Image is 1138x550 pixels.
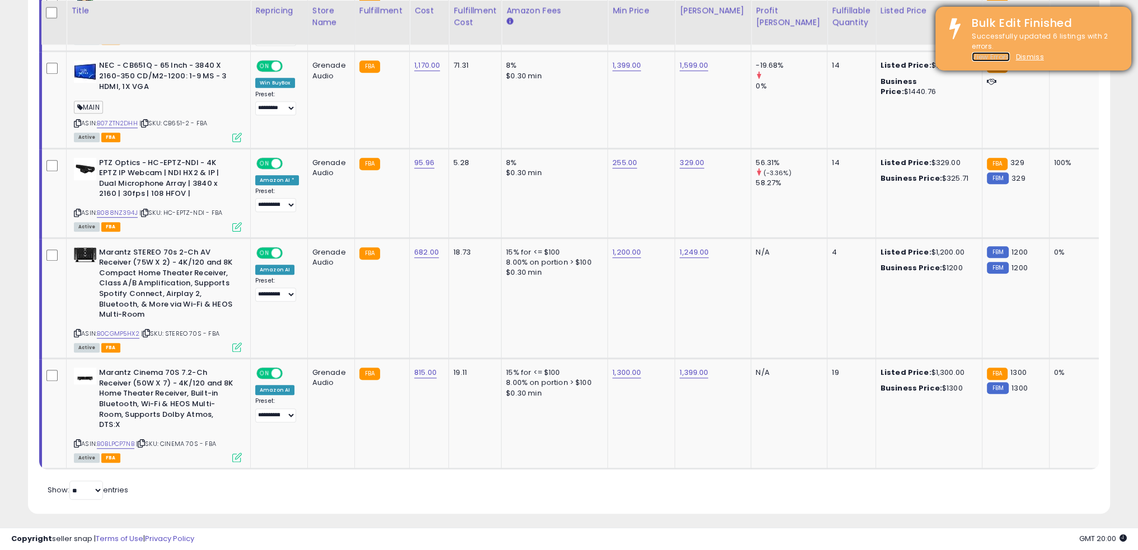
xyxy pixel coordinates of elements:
[359,247,380,260] small: FBA
[881,262,942,273] b: Business Price:
[881,383,942,393] b: Business Price:
[11,533,52,544] strong: Copyright
[74,368,242,461] div: ASIN:
[312,368,346,388] div: Grenade Audio
[1011,262,1028,273] span: 1200
[1010,367,1027,378] span: 1300
[11,534,194,544] div: seller snap | |
[612,60,641,71] a: 1,399.00
[756,5,822,29] div: Profit [PERSON_NAME]
[987,262,1009,274] small: FBM
[74,158,96,180] img: 31tUGrZTG6L._SL40_.jpg
[312,158,346,178] div: Grenade Audio
[506,5,603,17] div: Amazon Fees
[680,60,708,71] a: 1,599.00
[281,62,299,71] span: OFF
[101,453,120,463] span: FBA
[453,368,493,378] div: 19.11
[1054,247,1091,257] div: 0%
[680,247,709,258] a: 1,249.00
[506,368,599,378] div: 15% for <= $100
[74,222,100,232] span: All listings currently available for purchase on Amazon
[99,368,235,433] b: Marantz Cinema 70S 7.2-Ch Receiver (50W X 7) - 4K/120 and 8K Home Theater Receiver, Built-in Blue...
[506,71,599,81] div: $0.30 min
[255,277,299,302] div: Preset:
[255,78,295,88] div: Win BuyBox
[281,158,299,168] span: OFF
[312,5,350,29] div: Store Name
[1054,5,1095,29] div: BB Share 24h.
[414,157,434,168] a: 95.96
[255,175,299,185] div: Amazon AI *
[453,60,493,70] div: 71.31
[987,5,1045,29] div: Current Buybox Price
[97,329,139,339] a: B0CGMP5HX2
[257,369,271,378] span: ON
[74,101,103,114] span: MAIN
[881,173,973,184] div: $325.71
[414,5,444,17] div: Cost
[257,62,271,71] span: ON
[972,52,1010,62] a: View Errors
[255,385,294,395] div: Amazon AI
[763,168,791,177] small: (-3.36%)
[680,157,704,168] a: 329.00
[987,158,1008,170] small: FBA
[136,439,216,448] span: | SKU: CINEMA 70S - FBA
[987,368,1008,380] small: FBA
[881,5,977,17] div: Listed Price
[881,173,942,184] b: Business Price:
[881,247,973,257] div: $1,200.00
[257,248,271,257] span: ON
[359,158,380,170] small: FBA
[74,247,242,351] div: ASIN:
[139,208,222,217] span: | SKU: HC-EPTZ-NDI - FBA
[99,60,235,95] b: NEC - CB651Q - 65 Inch - 3840 X 2160-350 CD/M2-1200: 1-9 MS - 3 HDMI, 1X VGA
[359,368,380,380] small: FBA
[756,247,818,257] div: N/A
[255,91,299,116] div: Preset:
[756,81,827,91] div: 0%
[756,158,827,168] div: 56.31%
[74,158,242,231] div: ASIN:
[1079,533,1127,544] span: 2025-10-10 20:00 GMT
[832,158,867,168] div: 14
[506,17,513,27] small: Amazon Fees.
[506,378,599,388] div: 8.00% on portion > $100
[680,367,708,378] a: 1,399.00
[612,247,641,258] a: 1,200.00
[255,397,299,422] div: Preset:
[414,247,439,258] a: 682.00
[74,247,96,262] img: 313wgbOL8cL._SL40_.jpg
[881,247,931,257] b: Listed Price:
[881,76,917,97] b: Business Price:
[312,60,346,81] div: Grenade Audio
[99,158,235,202] b: PTZ Optics - HC-EPTZ-NDI - 4K EPTZ IP Webcam | NDI HX2 & IP | Dual Microphone Array | 3840 x 2160...
[97,208,138,218] a: B088NZ394J
[255,5,303,17] div: Repricing
[255,265,294,275] div: Amazon AI
[881,60,973,70] div: $1,455.31
[96,533,143,544] a: Terms of Use
[312,247,346,267] div: Grenade Audio
[881,367,931,378] b: Listed Price:
[987,246,1009,258] small: FBM
[99,247,235,323] b: Marantz STEREO 70s 2-Ch AV Receiver (75W X 2) - 4K/120 and 8K Compact Home Theater Receiver, Clas...
[612,157,637,168] a: 255.00
[101,222,120,232] span: FBA
[281,369,299,378] span: OFF
[1011,383,1028,393] span: 1300
[139,119,207,128] span: | SKU: CB651-2 - FBA
[257,158,271,168] span: ON
[453,5,497,29] div: Fulfillment Cost
[71,5,246,17] div: Title
[881,158,973,168] div: $329.00
[987,382,1009,394] small: FBM
[881,77,973,97] div: $1440.76
[74,60,242,140] div: ASIN:
[255,187,299,213] div: Preset:
[881,383,973,393] div: $1300
[612,367,641,378] a: 1,300.00
[101,343,120,352] span: FBA
[74,368,96,384] img: 21QbJ-3QA9L._SL40_.jpg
